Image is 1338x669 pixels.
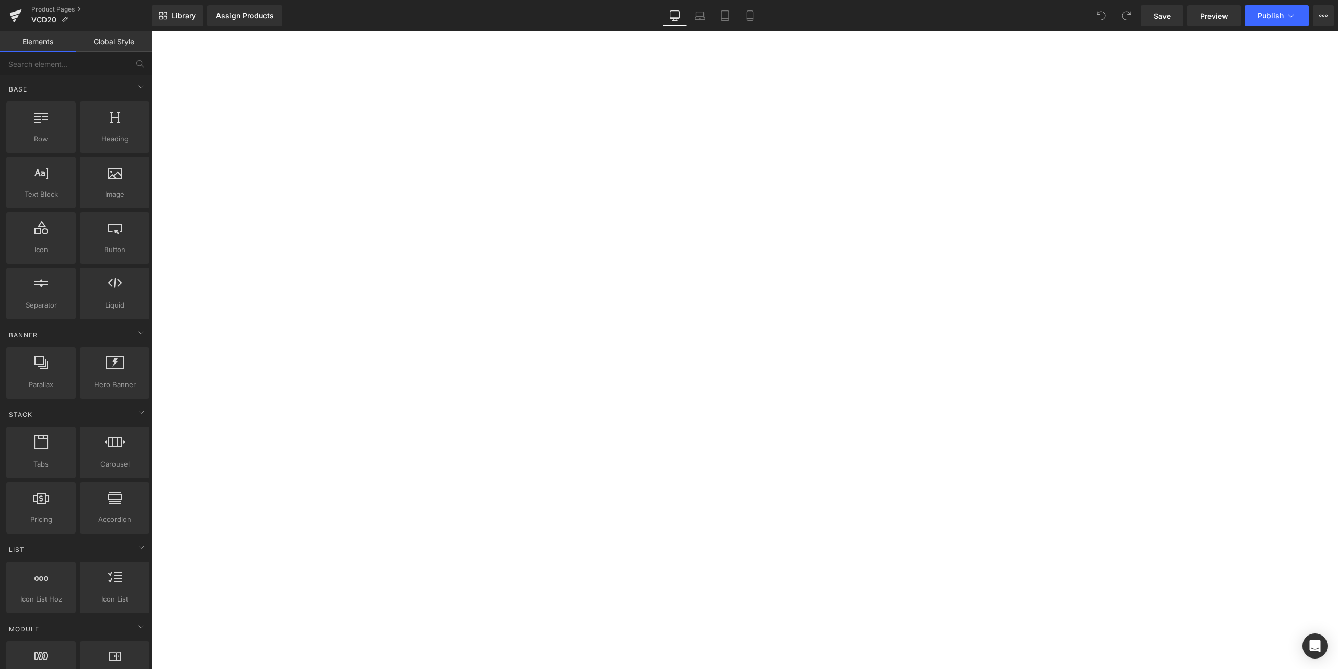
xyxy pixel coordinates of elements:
span: Icon List Hoz [9,594,73,605]
span: Pricing [9,514,73,525]
div: Open Intercom Messenger [1302,633,1328,659]
span: VCD20 [31,16,56,24]
span: Accordion [83,514,146,525]
span: Preview [1200,10,1228,21]
button: Undo [1091,5,1112,26]
span: Separator [9,300,73,311]
span: Module [8,624,40,634]
a: Global Style [76,31,152,52]
span: Banner [8,330,39,340]
div: Assign Products [216,12,274,20]
a: Desktop [662,5,687,26]
span: Library [171,11,196,20]
a: Mobile [737,5,763,26]
span: Text Block [9,189,73,200]
span: Image [83,189,146,200]
a: Preview [1187,5,1241,26]
a: Product Pages [31,5,152,14]
span: Row [9,133,73,144]
span: Parallax [9,379,73,390]
button: Redo [1116,5,1137,26]
span: Save [1154,10,1171,21]
span: Button [83,244,146,255]
span: List [8,545,26,554]
a: Tablet [712,5,737,26]
span: Icon [9,244,73,255]
span: Tabs [9,459,73,470]
span: Carousel [83,459,146,470]
span: Publish [1258,12,1284,20]
a: New Library [152,5,203,26]
span: Icon List [83,594,146,605]
a: Laptop [687,5,712,26]
span: Base [8,84,28,94]
span: Heading [83,133,146,144]
span: Hero Banner [83,379,146,390]
span: Stack [8,410,33,419]
span: Liquid [83,300,146,311]
button: Publish [1245,5,1309,26]
button: More [1313,5,1334,26]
